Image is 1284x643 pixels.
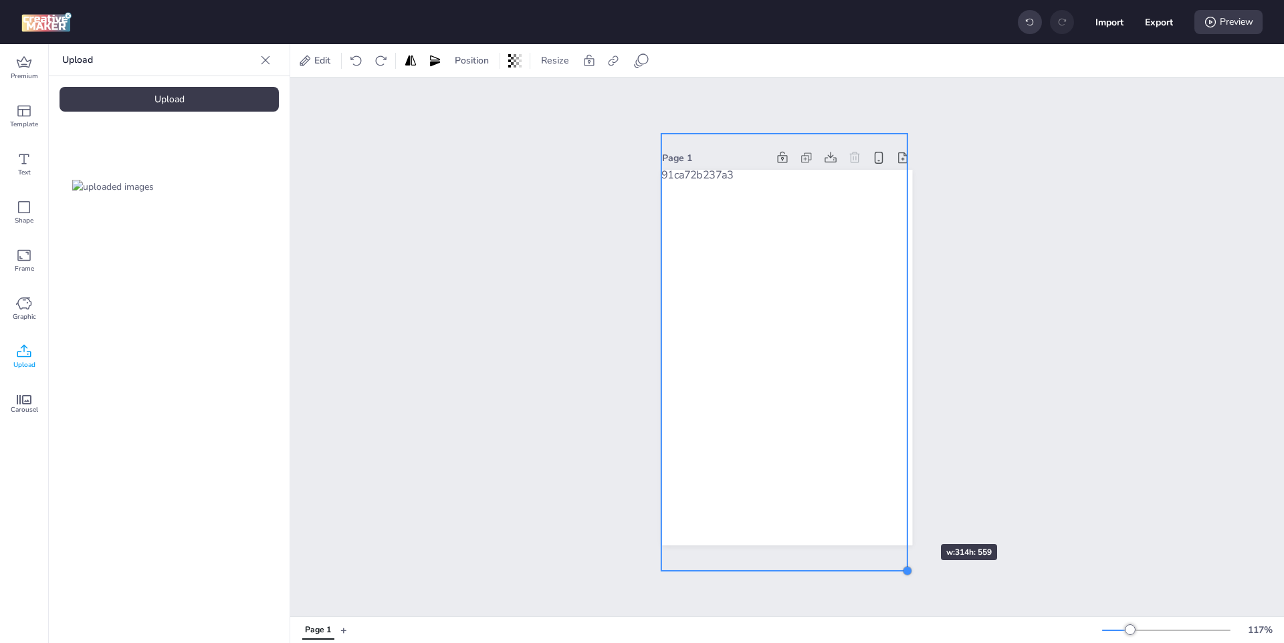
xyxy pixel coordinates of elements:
[340,618,347,642] button: +
[62,44,255,76] p: Upload
[1194,10,1263,34] div: Preview
[1145,8,1173,36] button: Export
[1244,623,1276,637] div: 117 %
[10,119,38,130] span: Template
[941,544,997,560] div: w: 314 h: 559
[296,618,340,642] div: Tabs
[662,151,768,165] div: Page 1
[18,167,31,178] span: Text
[312,53,333,68] span: Edit
[13,360,35,370] span: Upload
[13,311,36,322] span: Graphic
[1095,8,1123,36] button: Import
[11,404,38,415] span: Carousel
[60,87,279,112] div: Upload
[21,12,72,32] img: logo Creative Maker
[11,71,38,82] span: Premium
[305,624,331,636] div: Page 1
[452,53,492,68] span: Position
[15,215,33,226] span: Shape
[72,180,154,194] img: uploaded images
[15,263,34,274] span: Frame
[538,53,572,68] span: Resize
